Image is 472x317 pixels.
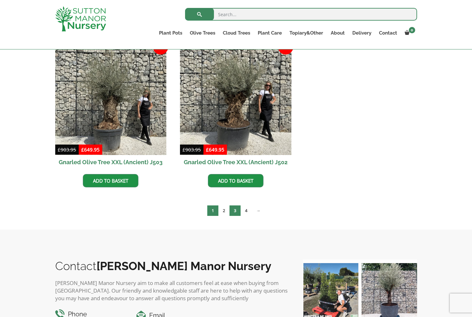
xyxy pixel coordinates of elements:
input: Search... [185,8,417,21]
h2: Gnarled Olive Tree XXL (Ancient) J502 [180,155,291,169]
a: 0 [401,29,417,37]
a: Cloud Trees [219,29,254,37]
a: Sale! Gnarled Olive Tree XXL (Ancient) J502 [180,44,291,169]
bdi: 649.95 [81,146,100,153]
span: £ [183,146,185,153]
nav: Product Pagination [55,205,417,218]
a: Add to basket: “Gnarled Olive Tree XXL (Ancient) J502” [208,174,263,187]
img: logo [55,6,106,31]
a: Topiary&Other [286,29,327,37]
b: [PERSON_NAME] Manor Nursery [96,259,271,273]
a: → [252,205,265,216]
span: Page 1 [207,205,218,216]
span: £ [58,146,61,153]
a: Plant Pots [155,29,186,37]
span: £ [206,146,209,153]
a: Sale! Gnarled Olive Tree XXL (Ancient) J503 [55,44,167,169]
a: Page 2 [218,205,229,216]
span: 0 [409,27,415,33]
a: Olive Trees [186,29,219,37]
bdi: 903.95 [58,146,76,153]
a: About [327,29,349,37]
img: Gnarled Olive Tree XXL (Ancient) J503 [55,44,167,155]
a: Delivery [349,29,375,37]
a: Add to basket: “Gnarled Olive Tree XXL (Ancient) J503” [83,174,138,187]
a: Page 3 [229,205,241,216]
bdi: 649.95 [206,146,224,153]
a: Page 4 [241,205,252,216]
bdi: 903.95 [183,146,201,153]
h2: Gnarled Olive Tree XXL (Ancient) J503 [55,155,167,169]
p: [PERSON_NAME] Manor Nursery aim to make all customers feel at ease when buying from [GEOGRAPHIC_D... [55,279,290,302]
h2: Contact [55,259,290,273]
img: Gnarled Olive Tree XXL (Ancient) J502 [180,44,291,155]
span: £ [81,146,84,153]
a: Contact [375,29,401,37]
a: Plant Care [254,29,286,37]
